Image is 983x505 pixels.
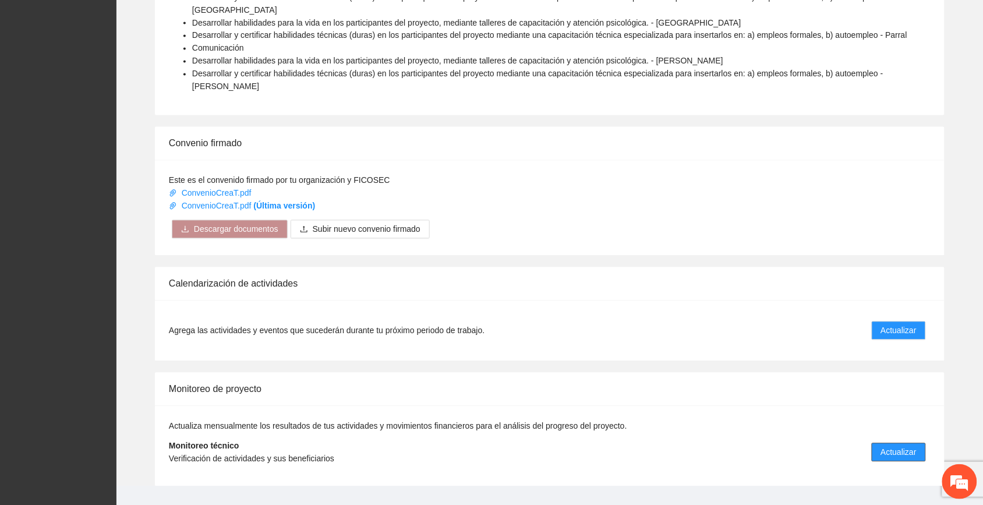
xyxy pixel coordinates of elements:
div: Calendarización de actividades [169,267,931,301]
span: paper-clip [169,202,177,210]
strong: (Última versión) [254,202,316,211]
button: Actualizar [872,322,926,340]
span: Desarrollar habilidades para la vida en los participantes del proyecto, mediante talleres de capa... [192,56,723,66]
span: Descargar documentos [194,223,278,236]
strong: Monitoreo técnico [169,442,239,451]
button: uploadSubir nuevo convenio firmado [291,220,430,239]
span: Estamos en línea. [68,156,161,273]
div: Monitoreo de proyecto [169,373,931,406]
div: Minimizar ventana de chat en vivo [191,6,219,34]
div: Convenio firmado [169,127,931,160]
span: upload [300,225,308,235]
span: Actualiza mensualmente los resultados de tus actividades y movimientos financieros para el anális... [169,422,627,431]
span: uploadSubir nuevo convenio firmado [291,225,430,234]
a: ConvenioCreaT.pdf [169,189,254,198]
span: Agrega las actividades y eventos que sucederán durante tu próximo periodo de trabajo. [169,324,485,337]
textarea: Escriba su mensaje y pulse “Intro” [6,318,222,359]
span: Verificación de actividades y sus beneficiarios [169,454,334,464]
span: Desarrollar habilidades para la vida en los participantes del proyecto, mediante talleres de capa... [192,18,741,27]
span: paper-clip [169,189,177,197]
span: Comunicación [192,44,244,53]
span: Este es el convenido firmado por tu organización y FICOSEC [169,176,390,185]
div: Chatee con nosotros ahora [61,59,196,75]
span: Actualizar [881,324,917,337]
button: downloadDescargar documentos [172,220,288,239]
span: Subir nuevo convenio firmado [313,223,420,236]
span: Desarrollar y certificar habilidades técnicas (duras) en los participantes del proyecto mediante ... [192,31,907,40]
a: ConvenioCreaT.pdf [169,202,315,211]
span: download [181,225,189,235]
button: Actualizar [872,443,926,462]
span: Actualizar [881,446,917,459]
span: Desarrollar y certificar habilidades técnicas (duras) en los participantes del proyecto mediante ... [192,69,883,91]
